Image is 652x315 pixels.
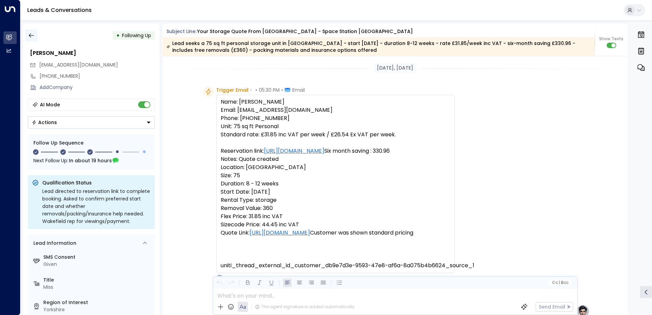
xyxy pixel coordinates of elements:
[281,87,283,93] span: •
[216,87,249,93] span: Trigger Email
[43,276,152,284] label: Title
[39,61,118,68] span: [EMAIL_ADDRESS][DOMAIN_NAME]
[197,28,413,35] div: Your storage quote from [GEOGRAPHIC_DATA] - Space Station [GEOGRAPHIC_DATA]
[69,157,112,164] span: In about 19 hours
[40,84,155,91] div: AddCompany
[549,280,571,286] button: Cc|Bcc
[166,40,591,54] div: Lead seeks a 75 sq ft personal storage unit in [GEOGRAPHIC_DATA] - start [DATE] - duration 8-12 w...
[43,261,152,268] div: Given
[255,304,355,310] div: The agent signature is added automatically
[33,157,149,164] div: Next Follow Up:
[32,119,57,125] div: Actions
[43,284,152,291] div: Miss
[33,139,149,147] div: Follow Up Sequence
[250,229,310,237] a: [URL][DOMAIN_NAME]
[116,29,120,42] div: •
[250,87,252,93] span: •
[227,279,236,287] button: Redo
[166,28,196,35] span: Subject Line:
[43,254,152,261] label: SMS Consent
[221,98,450,270] pre: Name: [PERSON_NAME] Email: [EMAIL_ADDRESS][DOMAIN_NAME] Phone: [PHONE_NUMBER] Unit: 75 sq ft Pers...
[259,87,280,93] span: 05:30 PM
[27,6,92,14] a: Leads & Conversations
[31,240,76,247] div: Lead Information
[39,61,118,69] span: hwagstaff03@gmail.com
[255,87,257,93] span: •
[43,299,152,306] label: Region of Interest
[30,49,155,57] div: [PERSON_NAME]
[40,101,60,108] div: AI Mode
[599,36,623,42] span: Show Texts
[552,280,568,285] span: Cc Bcc
[122,32,151,39] span: Following Up
[28,116,155,129] button: Actions
[559,280,560,285] span: |
[374,63,416,73] div: [DATE], [DATE]
[292,87,305,93] span: Email
[215,279,224,287] button: Undo
[216,274,223,281] div: O
[42,187,151,225] div: Lead directed to reservation link to complete booking. Asked to confirm preferred start date and ...
[40,73,155,80] div: [PHONE_NUMBER]
[28,116,155,129] div: Button group with a nested menu
[43,306,152,313] div: Yorkshire
[264,147,324,155] a: [URL][DOMAIN_NAME]
[42,179,151,186] p: Qualification Status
